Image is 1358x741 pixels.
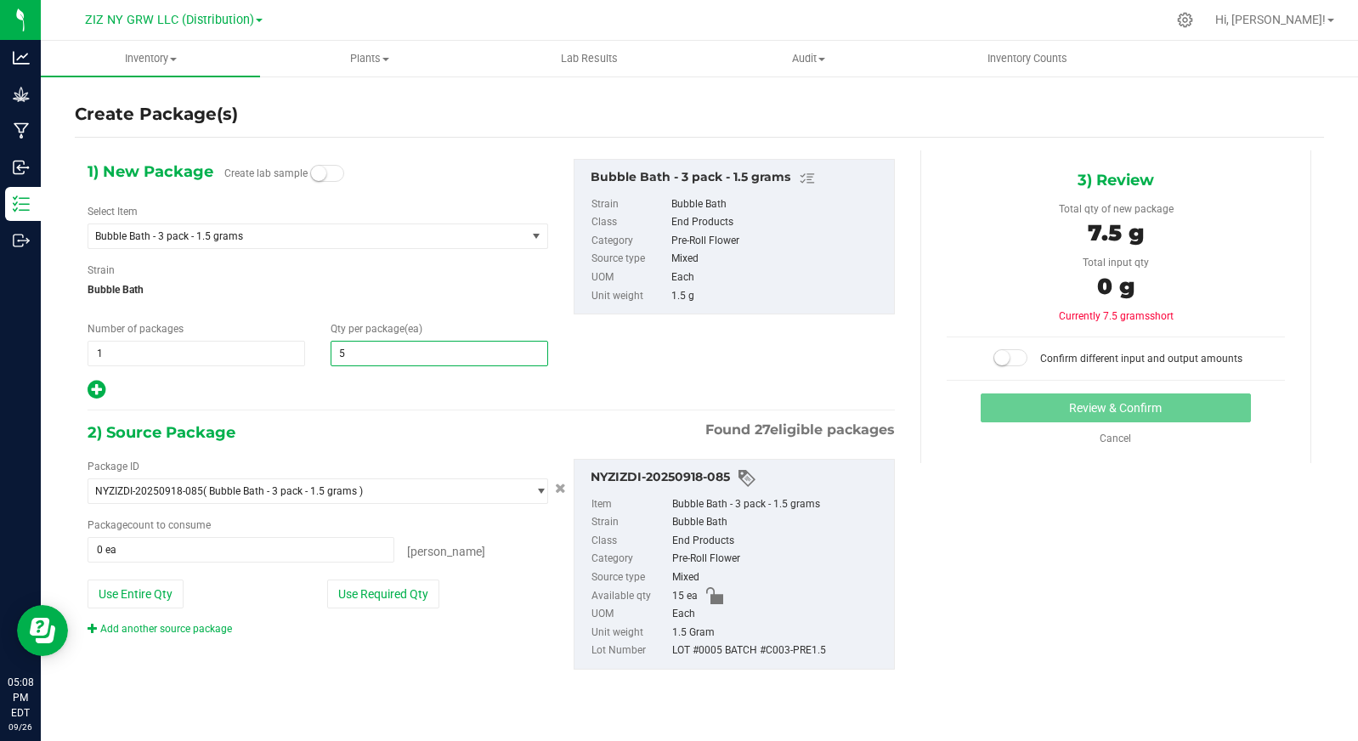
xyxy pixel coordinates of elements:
div: Mixed [672,568,886,587]
label: Source type [591,250,668,269]
span: 15 ea [672,587,698,606]
inline-svg: Inbound [13,159,30,176]
label: Item [591,495,669,514]
p: 05:08 PM EDT [8,675,33,721]
div: Bubble Bath [672,513,886,532]
span: select [526,479,547,503]
span: Audit [699,51,917,66]
div: 1.5 g [671,287,886,306]
input: 0 ea [88,538,393,562]
div: NYZIZDI-20250918-085 [591,468,886,489]
label: Class [591,213,668,232]
div: Manage settings [1174,12,1196,28]
div: Each [671,269,886,287]
inline-svg: Analytics [13,49,30,66]
span: short [1150,310,1174,322]
span: 0 g [1097,273,1134,300]
div: Mixed [671,250,886,269]
button: Cancel button [550,477,571,501]
span: Inventory Counts [965,51,1090,66]
span: 1) New Package [88,159,213,184]
label: Unit weight [591,287,668,306]
span: count [127,519,154,531]
label: Strain [88,263,115,278]
span: Package ID [88,461,139,472]
span: Number of packages [88,323,184,335]
div: LOT #0005 BATCH #C003-PRE1.5 [672,642,886,660]
h4: Create Package(s) [75,102,238,127]
div: Bubble Bath - 3 pack - 1.5 grams [591,168,886,189]
a: Inventory [41,41,260,76]
span: Total input qty [1083,257,1149,269]
span: Inventory [41,51,260,66]
span: Plants [261,51,478,66]
label: Lot Number [591,642,669,660]
label: Category [591,232,668,251]
span: NYZIZDI-20250918-085 [95,485,203,497]
label: Create lab sample [224,161,308,186]
inline-svg: Inventory [13,195,30,212]
label: Class [591,532,669,551]
label: Select Item [88,204,138,219]
button: Use Required Qty [327,580,439,608]
button: Review & Confirm [981,393,1251,422]
label: Strain [591,195,668,214]
a: Inventory Counts [918,41,1137,76]
label: Strain [591,513,669,532]
p: 09/26 [8,721,33,733]
span: Bubble Bath [88,277,548,303]
span: Currently 7.5 grams [1059,310,1174,322]
a: Cancel [1100,433,1131,444]
span: Hi, [PERSON_NAME]! [1215,13,1326,26]
span: Qty per package [331,323,422,335]
div: Bubble Bath [671,195,886,214]
div: Each [672,605,886,624]
div: Pre-Roll Flower [671,232,886,251]
span: Total qty of new package [1059,203,1174,215]
input: 1 [88,342,304,365]
label: Available qty [591,587,669,606]
inline-svg: Outbound [13,232,30,249]
span: Bubble Bath - 3 pack - 1.5 grams [95,230,502,242]
div: Pre-Roll Flower [672,550,886,568]
inline-svg: Grow [13,86,30,103]
iframe: Resource center [17,605,68,656]
span: (ea) [405,323,422,335]
a: Plants [260,41,479,76]
span: ( Bubble Bath - 3 pack - 1.5 grams ) [203,485,363,497]
span: select [526,224,547,248]
span: ZIZ NY GRW LLC (Distribution) [85,13,254,27]
span: Confirm different input and output amounts [1040,353,1242,365]
div: End Products [672,532,886,551]
span: 7.5 g [1088,219,1144,246]
span: Add new output [88,387,105,399]
label: Unit weight [591,624,669,642]
label: UOM [591,605,669,624]
span: 3) Review [1078,167,1154,193]
span: [PERSON_NAME] [407,545,485,558]
a: Audit [699,41,918,76]
inline-svg: Manufacturing [13,122,30,139]
span: 2) Source Package [88,420,235,445]
div: 1.5 Gram [672,624,886,642]
label: Source type [591,568,669,587]
button: Use Entire Qty [88,580,184,608]
span: 27 [755,421,770,438]
span: Lab Results [538,51,641,66]
a: Lab Results [479,41,699,76]
span: Found eligible packages [705,420,895,440]
span: Package to consume [88,519,211,531]
label: UOM [591,269,668,287]
div: Bubble Bath - 3 pack - 1.5 grams [672,495,886,514]
label: Category [591,550,669,568]
a: Add another source package [88,623,232,635]
div: End Products [671,213,886,232]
